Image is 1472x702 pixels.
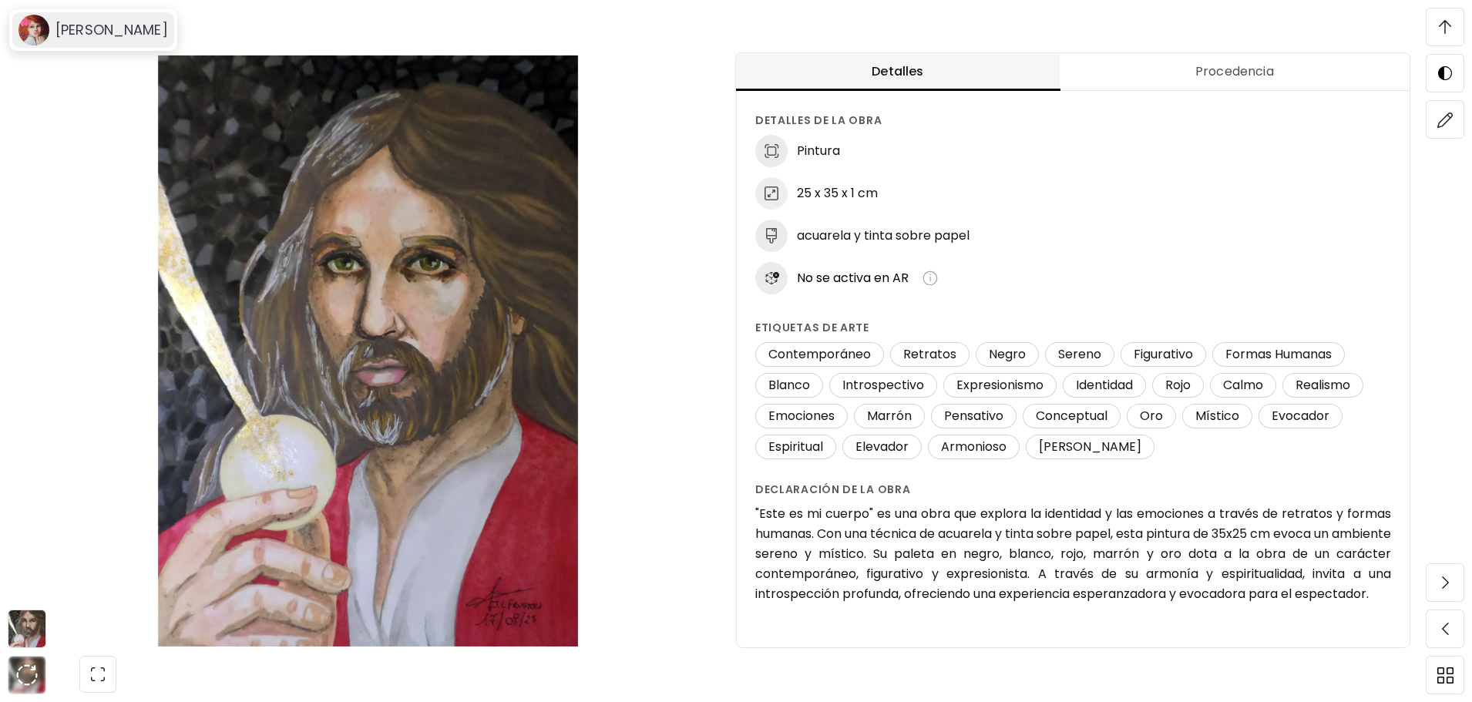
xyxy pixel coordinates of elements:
[755,112,1391,129] h6: Detalles de la obra
[932,438,1016,455] span: Armonioso
[1067,377,1142,394] span: Identidad
[1214,377,1272,394] span: Calmo
[923,270,938,286] img: info-icon
[935,408,1013,425] span: Pensativo
[755,135,788,167] img: discipline
[797,270,909,287] span: No se activa en AR
[1216,346,1341,363] span: Formas Humanas
[947,377,1053,394] span: Expresionismo
[1186,408,1249,425] span: Místico
[755,220,788,252] img: medium
[1262,408,1339,425] span: Evocador
[755,319,1391,336] h6: Etiquetas de arte
[1030,438,1151,455] span: [PERSON_NAME]
[1156,377,1200,394] span: Rojo
[755,481,1391,498] h6: Declaración de la obra
[980,346,1035,363] span: Negro
[755,262,788,294] img: icon
[55,21,168,39] h6: [PERSON_NAME]
[1027,408,1117,425] span: Conceptual
[1131,408,1172,425] span: Oro
[755,177,788,210] img: dimensions
[894,346,966,363] span: Retratos
[1069,62,1400,81] span: Procedencia
[759,346,880,363] span: Contemporáneo
[797,185,878,202] h6: 25 x 35 x 1 cm
[759,377,819,394] span: Blanco
[833,377,933,394] span: Introspectivo
[1049,346,1111,363] span: Sereno
[846,438,918,455] span: Elevador
[797,227,970,244] h6: acuarela y tinta sobre papel
[745,62,1050,81] span: Detalles
[1124,346,1202,363] span: Figurativo
[759,438,832,455] span: Espiritual
[858,408,921,425] span: Marrón
[755,504,1391,604] h6: "Este es mi cuerpo" es una obra que explora la identidad y las emociones a través de retratos y f...
[797,143,840,160] h6: Pintura
[759,408,844,425] span: Emociones
[1286,377,1359,394] span: Realismo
